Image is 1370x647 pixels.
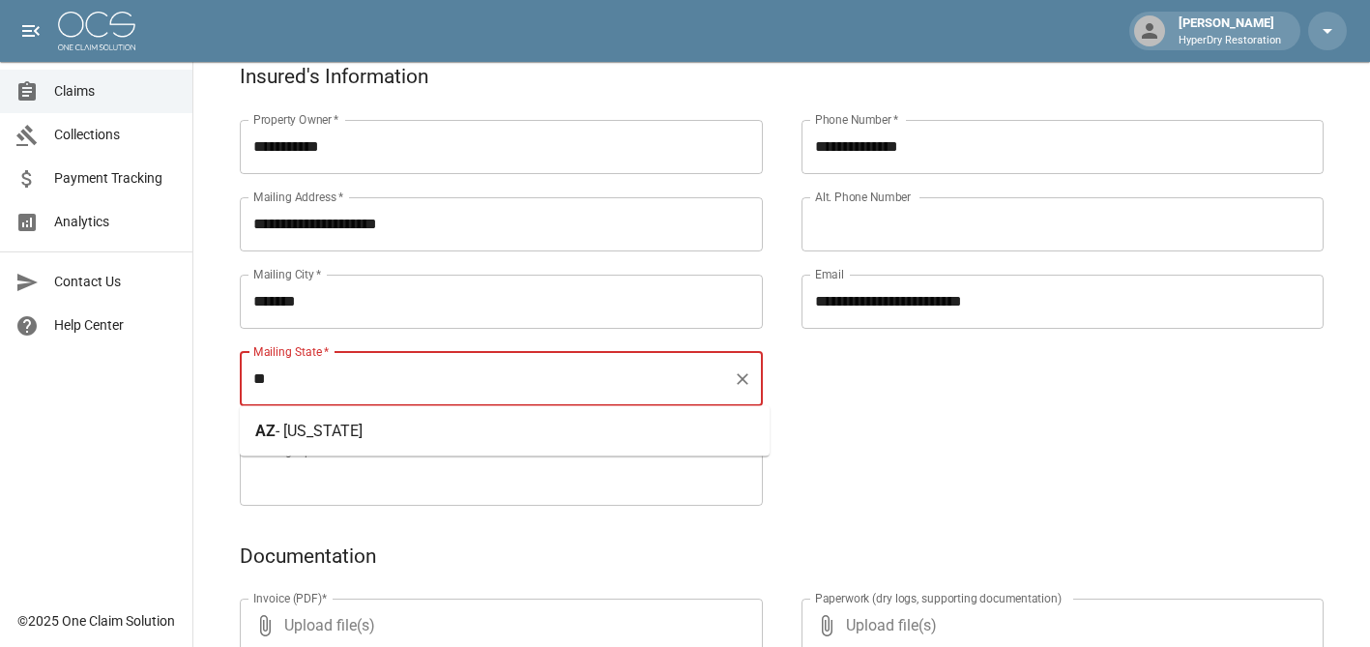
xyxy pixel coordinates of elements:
[255,422,276,440] span: AZ
[12,12,50,50] button: open drawer
[54,315,177,336] span: Help Center
[1171,14,1289,48] div: [PERSON_NAME]
[276,422,363,440] span: - [US_STATE]
[815,590,1062,606] label: Paperwork (dry logs, supporting documentation)
[253,590,328,606] label: Invoice (PDF)*
[253,111,339,128] label: Property Owner
[54,212,177,232] span: Analytics
[54,125,177,145] span: Collections
[1179,33,1281,49] p: HyperDry Restoration
[815,189,911,205] label: Alt. Phone Number
[58,12,135,50] img: ocs-logo-white-transparent.png
[253,443,319,459] label: Mailing Zip
[54,272,177,292] span: Contact Us
[54,168,177,189] span: Payment Tracking
[815,266,844,282] label: Email
[54,81,177,102] span: Claims
[815,111,898,128] label: Phone Number
[253,189,343,205] label: Mailing Address
[253,343,329,360] label: Mailing State
[253,266,322,282] label: Mailing City
[729,366,756,393] button: Clear
[17,611,175,631] div: © 2025 One Claim Solution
